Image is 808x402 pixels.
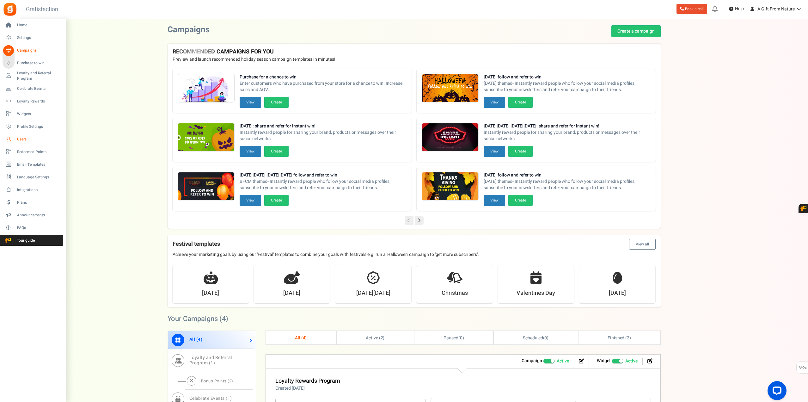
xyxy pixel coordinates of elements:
span: Announcements [17,213,61,218]
a: Create a campaign [611,25,661,37]
a: Profile Settings [3,121,63,132]
a: Announcements [3,210,63,220]
button: Create [264,195,289,206]
span: Help [733,6,744,12]
span: Settings [17,35,61,40]
span: Loyalty Rewards [17,99,61,104]
strong: [DATE][DATE] [DATE][DATE] follow and refer to win [240,172,407,178]
span: Enter customers who have purchased from your store for a chance to win. Increase sales and AOV. [240,80,407,93]
span: [DATE] themed- Instantly reward people who follow your social media profiles, subscribe to your n... [484,80,651,93]
span: Loyalty and Referral Program [17,71,63,81]
span: Instantly reward people for sharing your brand, products or messages over their social networks [484,129,651,142]
img: Recommended Campaigns [178,123,234,152]
span: Paused [444,335,458,341]
h3: Gratisfaction [19,3,65,16]
h2: Campaigns [168,25,210,34]
button: Create [264,97,289,108]
img: Recommended Campaigns [422,74,478,103]
span: 0 [544,335,547,341]
h2: Your Campaigns ( ) [168,316,228,322]
p: Achieve your marketing goals by using our 'Festival' templates to combine your goals with festiva... [173,251,656,258]
button: View all [629,239,656,250]
img: Recommended Campaigns [422,172,478,201]
strong: Campaign [522,357,542,364]
span: ( ) [444,335,464,341]
h4: Festival templates [173,239,656,250]
strong: Purchase for a chance to win [240,74,407,80]
span: 4 [222,314,226,324]
a: Purchase to win [3,58,63,69]
span: Users [17,137,61,142]
strong: [DATE] [609,289,626,297]
a: Loyalty Rewards Program [275,377,340,385]
strong: [DATE] [202,289,219,297]
span: 2 [627,335,629,341]
button: Create [508,146,533,157]
span: 2 [381,335,383,341]
strong: Valentines Day [517,289,555,297]
span: 4 [303,335,305,341]
strong: [DATE] follow and refer to win [484,74,651,80]
a: Users [3,134,63,145]
p: Preview and launch recommended holiday season campaign templates in minutes! [173,56,656,63]
span: Active [625,358,638,364]
span: Active [557,358,569,364]
h4: RECOMMENDED CAMPAIGNS FOR YOU [173,49,656,55]
span: Campaigns [17,48,61,53]
strong: Widget [597,357,611,364]
span: Celebrate Events ( ) [189,395,232,402]
strong: [DATE]: share and refer for instant win! [240,123,407,129]
span: 0 [460,335,462,341]
span: Plans [17,200,61,205]
a: Widgets [3,108,63,119]
span: Finished ( ) [608,335,631,341]
a: Language Settings [3,172,63,182]
img: Gratisfaction [3,2,17,16]
p: Created [DATE] [275,385,340,392]
span: Profile Settings [17,124,61,129]
strong: [DATE][DATE] [DATE][DATE]: share and refer for instant win! [484,123,651,129]
span: Scheduled [523,335,543,341]
span: BFCM themed- Instantly reward people who follow your social media profiles, subscribe to your new... [240,178,407,191]
span: Active ( ) [366,335,385,341]
button: View [240,146,261,157]
span: 1 [228,395,230,402]
a: Loyalty Rewards [3,96,63,107]
span: 1 [211,360,213,366]
span: FAQs [17,225,61,231]
strong: [DATE] [283,289,300,297]
span: 2 [229,378,232,384]
a: FAQs [3,222,63,233]
img: Recommended Campaigns [422,123,478,152]
a: Book a call [676,4,707,14]
img: Recommended Campaigns [178,74,234,103]
span: 4 [198,336,201,343]
strong: Christmas [442,289,468,297]
span: Integrations [17,187,61,193]
a: Integrations [3,184,63,195]
span: All ( ) [295,335,307,341]
a: Email Templates [3,159,63,170]
img: Recommended Campaigns [178,172,234,201]
span: [DATE] themed- Instantly reward people who follow your social media profiles, subscribe to your n... [484,178,651,191]
a: Plans [3,197,63,208]
strong: [DATE] follow and refer to win [484,172,651,178]
span: All ( ) [189,336,203,343]
span: Purchase to win [17,60,61,66]
span: Email Templates [17,162,61,167]
a: Redeemed Points [3,146,63,157]
a: Loyalty and Referral Program [3,71,63,81]
button: View [240,195,261,206]
button: View [240,97,261,108]
button: View [484,146,505,157]
a: Settings [3,33,63,43]
span: Language Settings [17,175,61,180]
span: Bonus Points ( ) [201,378,233,384]
strong: [DATE][DATE] [356,289,390,297]
a: Home [3,20,63,31]
button: Create [264,146,289,157]
a: Celebrate Events [3,83,63,94]
button: Create [508,97,533,108]
span: Loyalty and Referral Program ( ) [189,354,232,366]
